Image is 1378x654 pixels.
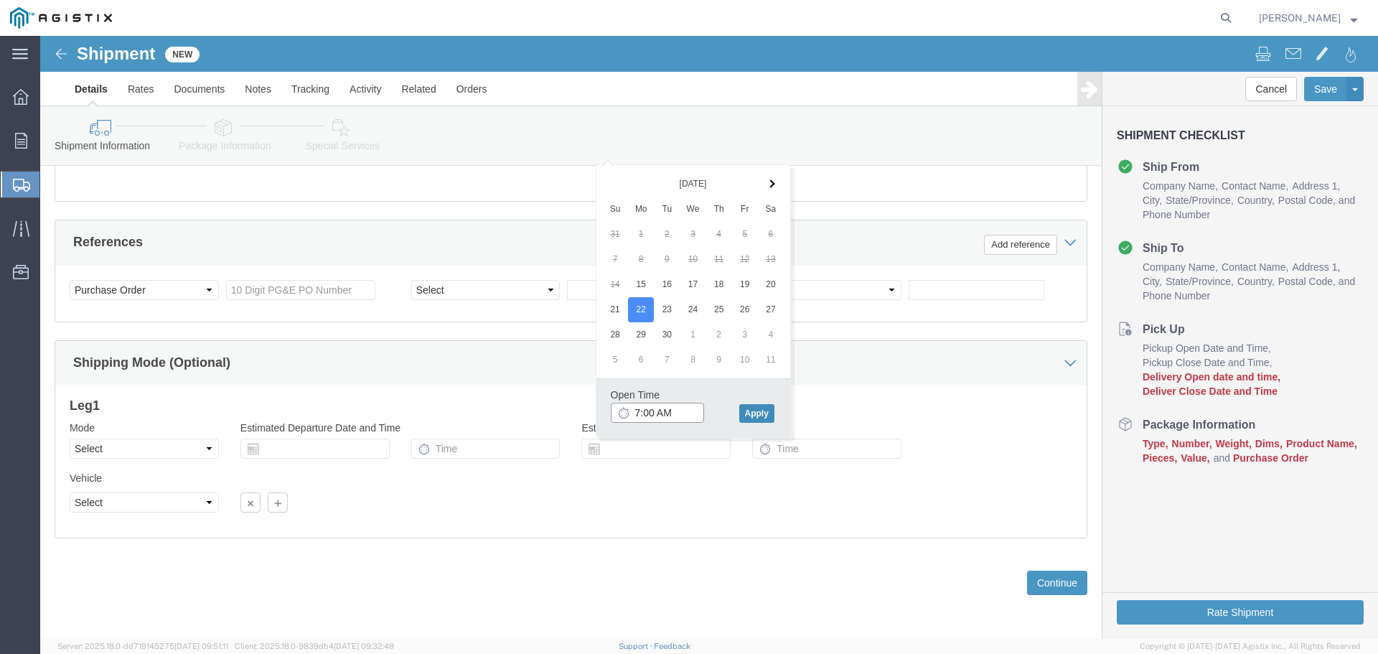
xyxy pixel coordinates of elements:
iframe: FS Legacy Container [40,36,1378,639]
span: Server: 2025.18.0-dd719145275 [57,642,228,650]
button: [PERSON_NAME] [1258,9,1358,27]
a: Feedback [654,642,690,650]
span: Client: 2025.18.0-9839db4 [235,642,394,650]
span: [DATE] 09:51:11 [174,642,228,650]
span: Copyright © [DATE]-[DATE] Agistix Inc., All Rights Reserved [1140,640,1361,653]
a: Support [619,642,655,650]
span: [DATE] 09:32:48 [334,642,394,650]
img: logo [10,7,112,29]
span: Stephanie Fafalios-Beech [1259,10,1341,26]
